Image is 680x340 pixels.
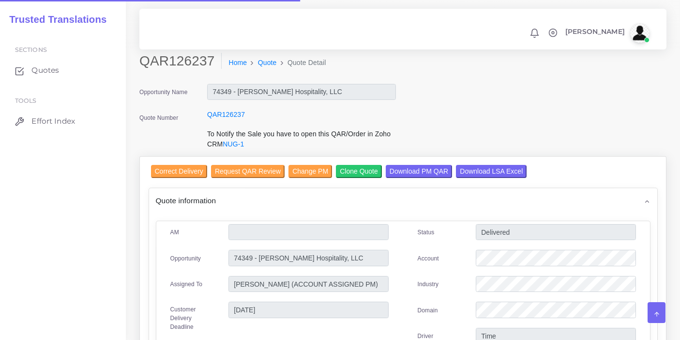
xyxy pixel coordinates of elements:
[7,111,119,131] a: Effort Index
[170,228,179,237] label: AM
[139,113,178,122] label: Quote Number
[2,14,106,25] h2: Trusted Translations
[565,28,625,35] span: [PERSON_NAME]
[336,165,382,178] input: Clone Quote
[200,129,403,149] div: To Notify the Sale you have to open this QAR/Order in Zoho CRM
[31,65,59,76] span: Quotes
[288,165,332,178] input: Change PM
[151,165,207,178] input: Correct Delivery
[15,46,47,53] span: Sections
[258,58,277,68] a: Quote
[277,58,326,68] li: Quote Detail
[211,165,285,178] input: Request QAR Review
[418,306,438,315] label: Domain
[386,165,452,178] input: Download PM QAR
[228,58,247,68] a: Home
[207,111,245,118] a: QAR126237
[228,276,389,292] input: pm
[156,195,216,206] span: Quote information
[2,12,106,28] a: Trusted Translations
[418,254,439,263] label: Account
[170,254,201,263] label: Opportunity
[223,140,244,148] a: NUG-1
[31,116,75,127] span: Effort Index
[149,188,657,213] div: Quote information
[630,23,650,43] img: avatar
[170,305,214,331] label: Customer Delivery Deadline
[139,88,188,97] label: Opportunity Name
[560,23,653,43] a: [PERSON_NAME]avatar
[170,280,203,289] label: Assigned To
[418,280,439,289] label: Industry
[15,97,37,104] span: Tools
[418,228,435,237] label: Status
[7,60,119,81] a: Quotes
[456,165,527,178] input: Download LSA Excel
[139,53,222,69] h2: QAR126237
